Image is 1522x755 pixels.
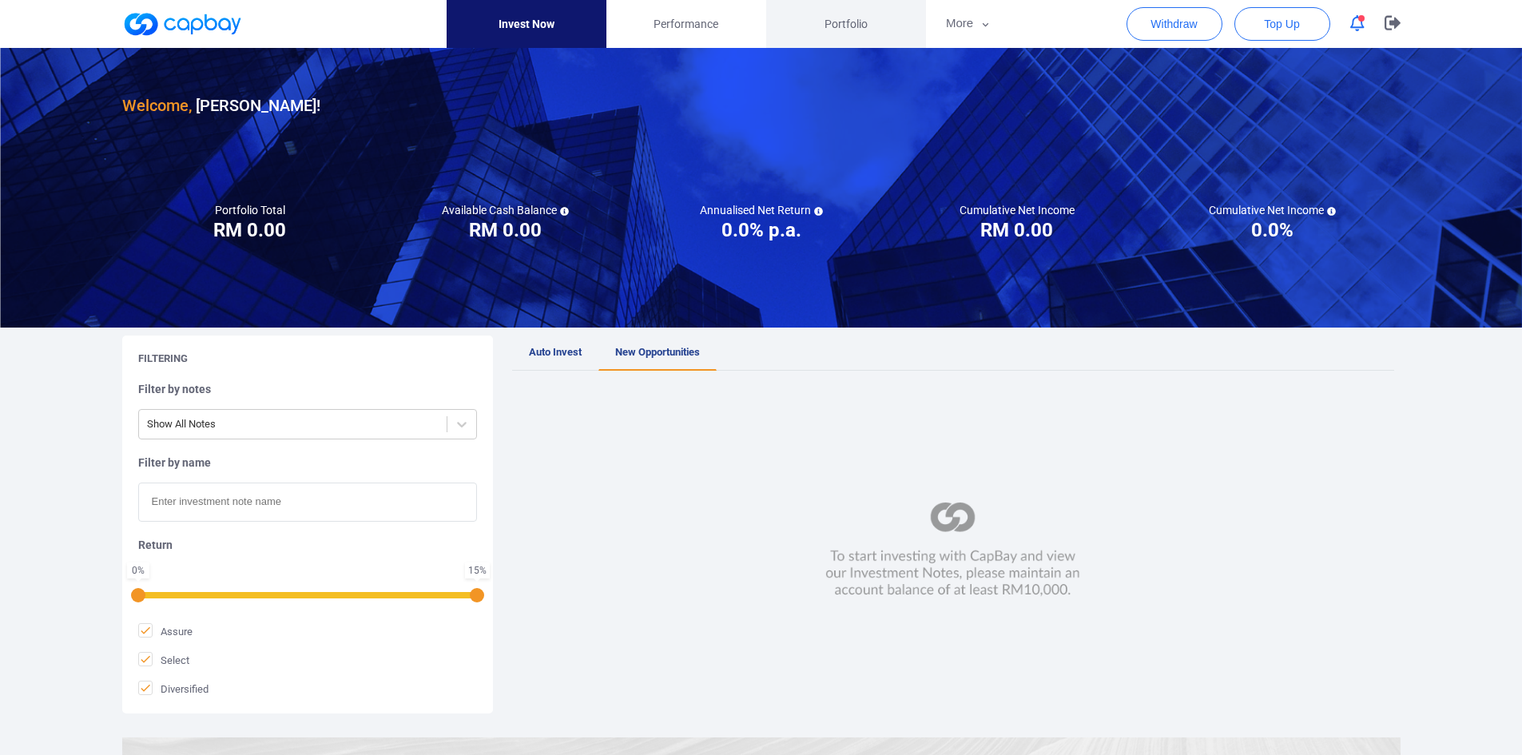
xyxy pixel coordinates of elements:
h3: [PERSON_NAME] ! [122,93,320,118]
button: Withdraw [1127,7,1222,41]
span: Portfolio [825,15,868,33]
input: Enter investment note name [138,483,477,522]
span: Select [138,652,189,668]
span: Assure [138,623,193,639]
span: Top Up [1264,16,1299,32]
h3: RM 0.00 [213,217,286,243]
h5: Cumulative Net Income [1209,203,1336,217]
div: 15 % [468,566,487,575]
h5: Portfolio Total [215,203,285,217]
h5: Filter by name [138,455,477,470]
span: Diversified [138,681,209,697]
h3: RM 0.00 [980,217,1053,243]
span: Auto Invest [529,346,582,358]
h5: Annualised Net Return [700,203,823,217]
h5: Return [138,538,477,552]
h5: Available Cash Balance [442,203,569,217]
h5: Filter by notes [138,382,477,396]
span: New Opportunities [615,346,700,358]
img: minDeposit [821,502,1085,599]
h3: 0.0% [1251,217,1294,243]
span: Performance [654,15,718,33]
span: Welcome, [122,96,192,115]
h5: Filtering [138,352,188,366]
h3: RM 0.00 [469,217,542,243]
button: Top Up [1234,7,1330,41]
div: 0 % [130,566,146,575]
h3: 0.0% p.a. [721,217,801,243]
h5: Cumulative Net Income [960,203,1075,217]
